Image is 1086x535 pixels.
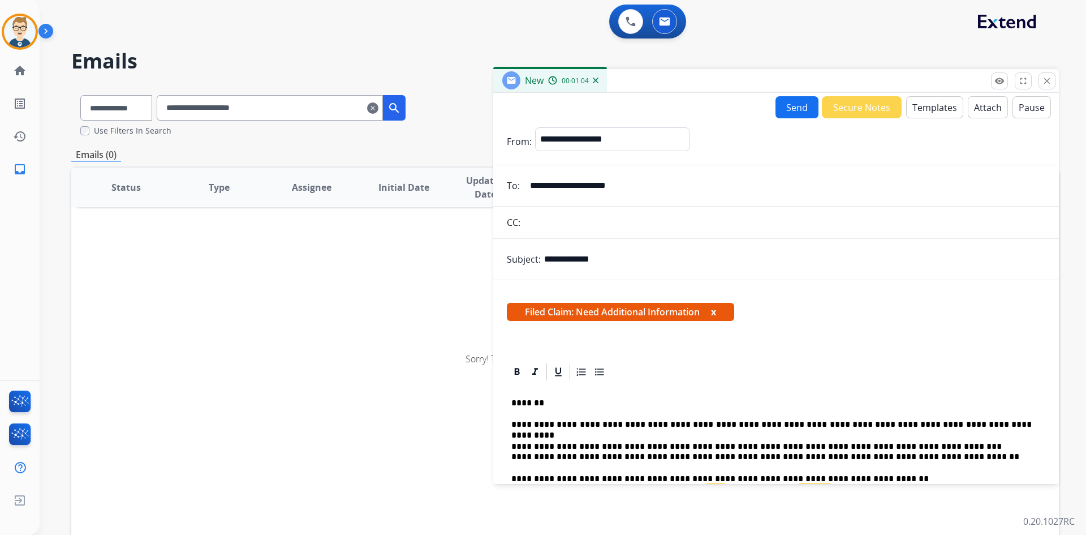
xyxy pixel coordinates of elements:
[4,16,36,48] img: avatar
[466,353,656,365] span: Sorry! There are no emails to display for current
[906,96,963,118] button: Templates
[71,148,121,162] p: Emails (0)
[994,76,1005,86] mat-icon: remove_red_eye
[1023,515,1075,528] p: 0.20.1027RC
[507,135,532,148] p: From:
[550,363,567,380] div: Underline
[507,216,520,229] p: CC:
[111,181,141,194] span: Status
[387,101,401,115] mat-icon: search
[711,305,716,319] button: x
[367,101,378,115] mat-icon: clear
[13,162,27,176] mat-icon: inbox
[13,130,27,143] mat-icon: history
[507,303,734,321] span: Filed Claim: Need Additional Information
[94,125,171,136] label: Use Filters In Search
[508,363,525,380] div: Bold
[507,252,541,266] p: Subject:
[460,174,511,201] span: Updated Date
[507,179,520,192] p: To:
[591,363,608,380] div: Bullet List
[292,181,331,194] span: Assignee
[71,50,1059,72] h2: Emails
[968,96,1008,118] button: Attach
[562,76,589,85] span: 00:01:04
[573,363,590,380] div: Ordered List
[1018,76,1028,86] mat-icon: fullscreen
[525,74,544,87] span: New
[1042,76,1052,86] mat-icon: close
[775,96,818,118] button: Send
[13,97,27,110] mat-icon: list_alt
[527,363,544,380] div: Italic
[378,181,429,194] span: Initial Date
[1012,96,1051,118] button: Pause
[209,181,230,194] span: Type
[822,96,902,118] button: Secure Notes
[13,64,27,78] mat-icon: home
